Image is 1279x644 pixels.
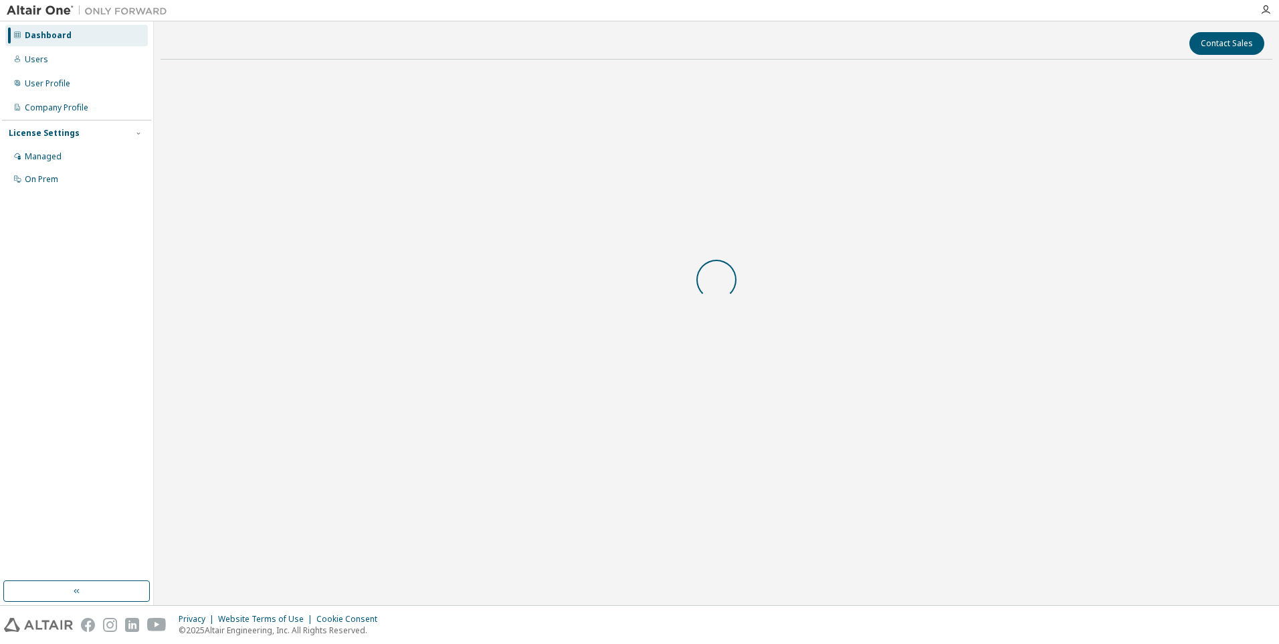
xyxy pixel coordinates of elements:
[1189,32,1264,55] button: Contact Sales
[125,618,139,632] img: linkedin.svg
[316,614,385,625] div: Cookie Consent
[147,618,167,632] img: youtube.svg
[81,618,95,632] img: facebook.svg
[25,54,48,65] div: Users
[4,618,73,632] img: altair_logo.svg
[179,614,218,625] div: Privacy
[7,4,174,17] img: Altair One
[25,151,62,162] div: Managed
[9,128,80,139] div: License Settings
[25,30,72,41] div: Dashboard
[103,618,117,632] img: instagram.svg
[218,614,316,625] div: Website Terms of Use
[25,174,58,185] div: On Prem
[179,625,385,636] p: © 2025 Altair Engineering, Inc. All Rights Reserved.
[25,78,70,89] div: User Profile
[25,102,88,113] div: Company Profile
